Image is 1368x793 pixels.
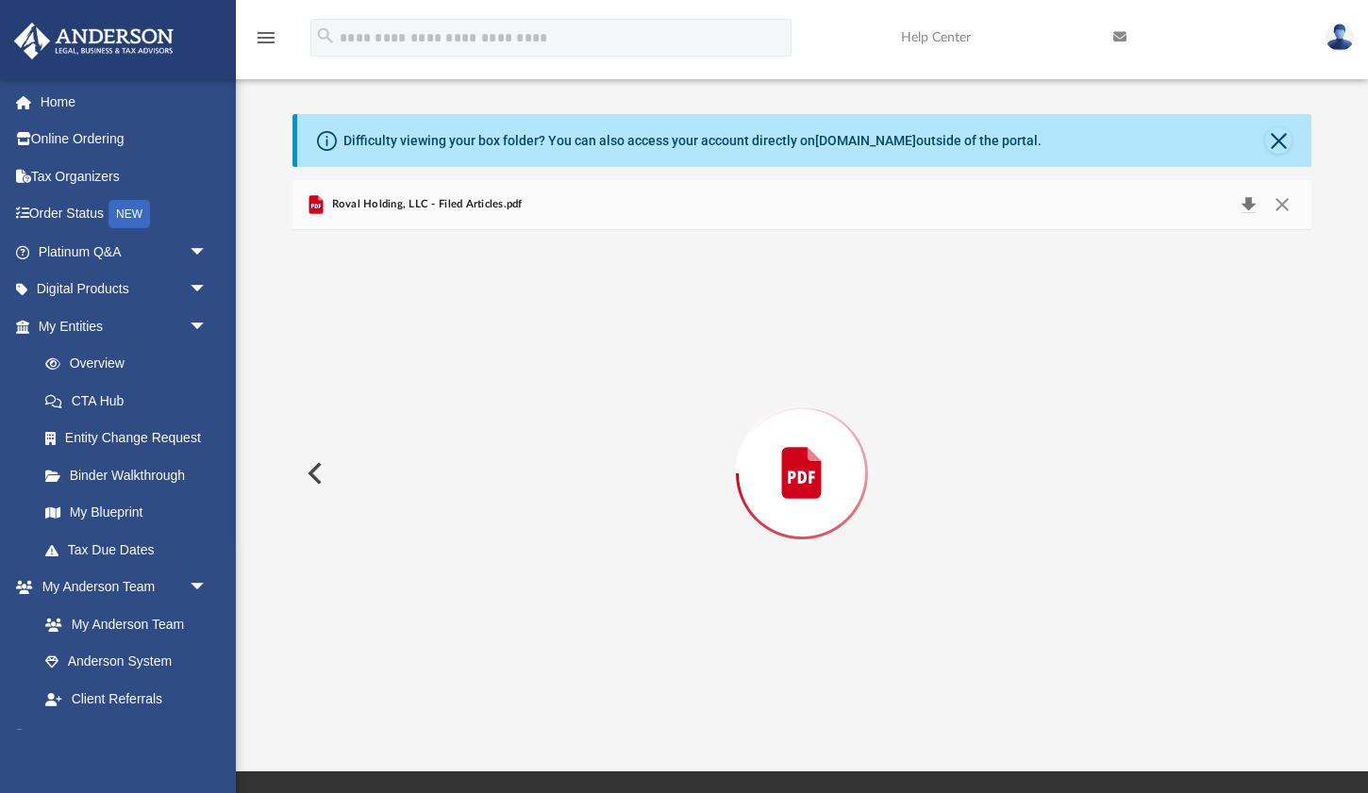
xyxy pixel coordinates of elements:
[189,233,226,272] span: arrow_drop_down
[189,271,226,309] span: arrow_drop_down
[343,131,1042,151] div: Difficulty viewing your box folder? You can also access your account directly on outside of the p...
[1326,24,1354,51] img: User Pic
[8,23,179,59] img: Anderson Advisors Platinum Portal
[1231,191,1265,218] button: Download
[13,121,236,158] a: Online Ordering
[13,718,226,755] a: My Documentsarrow_drop_down
[13,233,236,271] a: Platinum Q&Aarrow_drop_down
[189,718,226,756] span: arrow_drop_down
[1265,127,1292,154] button: Close
[26,345,236,383] a: Overview
[26,456,236,494] a: Binder Walkthrough
[1265,191,1299,218] button: Close
[315,25,336,46] i: search
[26,643,226,681] a: Anderson System
[108,200,150,228] div: NEW
[292,447,334,500] button: Previous File
[13,271,236,308] a: Digital Productsarrow_drop_down
[26,494,226,532] a: My Blueprint
[26,420,236,457] a: Entity Change Request
[26,605,217,643] a: My Anderson Team
[189,307,226,346] span: arrow_drop_down
[13,83,236,121] a: Home
[255,26,277,49] i: menu
[13,195,236,234] a: Order StatusNEW
[815,133,916,148] a: [DOMAIN_NAME]
[13,157,236,195] a: Tax Organizers
[327,196,523,213] span: Roval Holding, LLC - Filed Articles.pdf
[255,36,277,49] a: menu
[189,569,226,607] span: arrow_drop_down
[26,680,226,718] a: Client Referrals
[13,569,226,606] a: My Anderson Teamarrow_drop_down
[26,382,236,420] a: CTA Hub
[292,180,1311,717] div: Preview
[26,531,236,569] a: Tax Due Dates
[13,307,236,345] a: My Entitiesarrow_drop_down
